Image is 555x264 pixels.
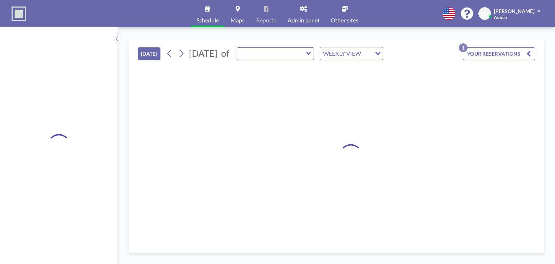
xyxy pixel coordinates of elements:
[494,14,507,20] span: Admin
[231,17,245,23] span: Maps
[322,49,362,58] span: WEEKLY VIEW
[459,43,468,52] p: 1
[197,17,219,23] span: Schedule
[12,7,26,21] img: organization-logo
[320,47,383,60] div: Search for option
[138,47,160,60] button: [DATE]
[494,8,534,14] span: [PERSON_NAME]
[363,49,371,58] input: Search for option
[481,10,489,17] span: CM
[288,17,319,23] span: Admin panel
[331,17,358,23] span: Other sites
[463,47,535,60] button: YOUR RESERVATIONS1
[189,48,218,59] span: [DATE]
[221,48,229,59] span: of
[256,17,276,23] span: Reports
